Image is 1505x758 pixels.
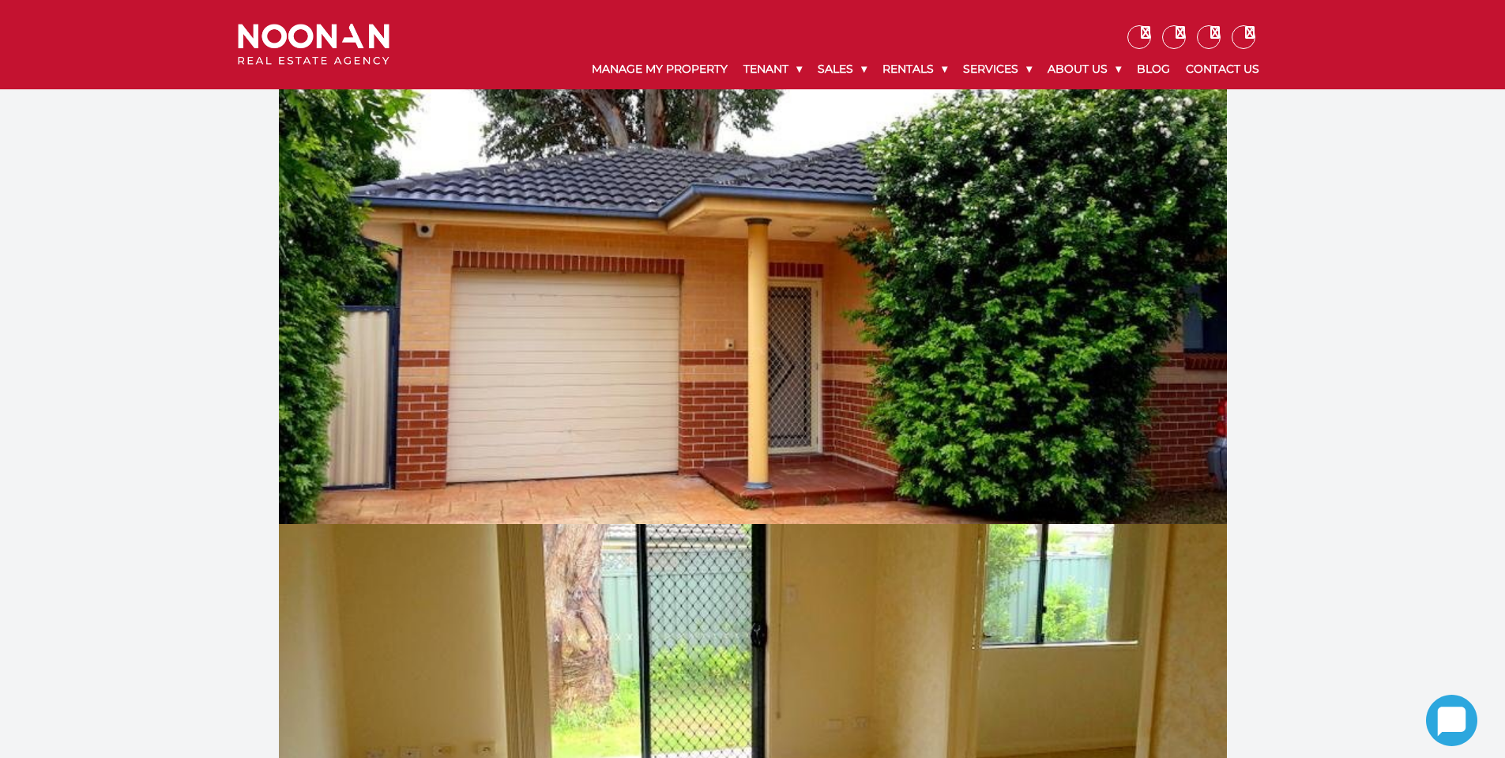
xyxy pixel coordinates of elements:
[1040,49,1129,89] a: About Us
[736,49,810,89] a: Tenant
[955,49,1040,89] a: Services
[238,24,389,66] img: Noonan Real Estate Agency
[810,49,875,89] a: Sales
[1129,49,1178,89] a: Blog
[875,49,955,89] a: Rentals
[1178,49,1267,89] a: Contact Us
[584,49,736,89] a: Manage My Property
